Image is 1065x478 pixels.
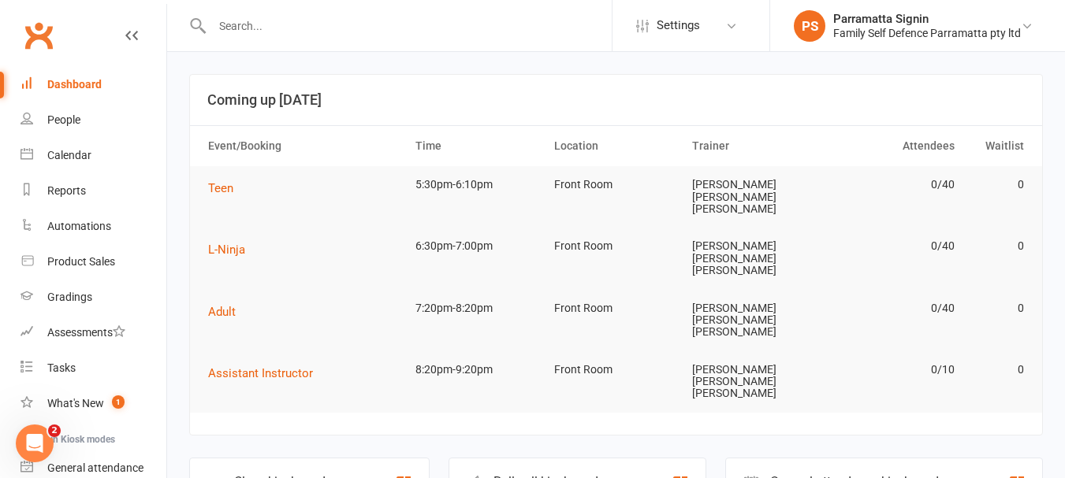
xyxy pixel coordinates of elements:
[962,351,1031,388] td: 0
[685,351,824,413] td: [PERSON_NAME] [PERSON_NAME] [PERSON_NAME]
[20,209,166,244] a: Automations
[208,302,247,321] button: Adult
[685,290,824,351] td: [PERSON_NAME] [PERSON_NAME] [PERSON_NAME]
[20,315,166,350] a: Assessments
[824,126,963,166] th: Attendees
[201,126,408,166] th: Event/Booking
[547,351,686,388] td: Front Room
[547,126,686,166] th: Location
[408,290,547,327] td: 7:20pm-8:20pm
[20,280,166,315] a: Gradings
[833,26,1021,40] div: Family Self Defence Parramatta pty ltd
[208,240,256,259] button: L-Ninja
[208,305,236,319] span: Adult
[47,361,76,374] div: Tasks
[47,78,102,91] div: Dashboard
[20,67,166,102] a: Dashboard
[47,255,115,268] div: Product Sales
[47,397,104,409] div: What's New
[833,12,1021,26] div: Parramatta Signin
[20,386,166,421] a: What's New1
[685,228,824,289] td: [PERSON_NAME] [PERSON_NAME] [PERSON_NAME]
[685,166,824,228] td: [PERSON_NAME] [PERSON_NAME] [PERSON_NAME]
[962,228,1031,265] td: 0
[547,166,686,203] td: Front Room
[48,424,61,437] span: 2
[20,173,166,209] a: Reports
[47,184,86,197] div: Reports
[20,102,166,138] a: People
[685,126,824,166] th: Trainer
[962,290,1031,327] td: 0
[824,290,963,327] td: 0/40
[208,179,244,198] button: Teen
[20,244,166,280] a: Product Sales
[962,126,1031,166] th: Waitlist
[19,16,58,55] a: Clubworx
[16,424,54,462] iframe: Intercom live chat
[47,461,143,474] div: General attendance
[47,149,91,161] div: Calendar
[208,364,324,383] button: Assistant Instructor
[47,326,125,339] div: Assessments
[207,92,1025,108] h3: Coming up [DATE]
[408,126,547,166] th: Time
[112,395,125,409] span: 1
[547,290,686,327] td: Front Room
[824,228,963,265] td: 0/40
[794,10,825,42] div: PS
[208,243,245,257] span: L-Ninja
[657,8,700,43] span: Settings
[20,138,166,173] a: Calendar
[408,228,547,265] td: 6:30pm-7:00pm
[962,166,1031,203] td: 0
[208,181,233,195] span: Teen
[207,15,612,37] input: Search...
[47,291,92,303] div: Gradings
[408,351,547,388] td: 8:20pm-9:20pm
[47,113,80,126] div: People
[20,350,166,386] a: Tasks
[824,166,963,203] td: 0/40
[208,366,313,380] span: Assistant Instructor
[47,220,111,232] div: Automations
[824,351,963,388] td: 0/10
[547,228,686,265] td: Front Room
[408,166,547,203] td: 5:30pm-6:10pm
